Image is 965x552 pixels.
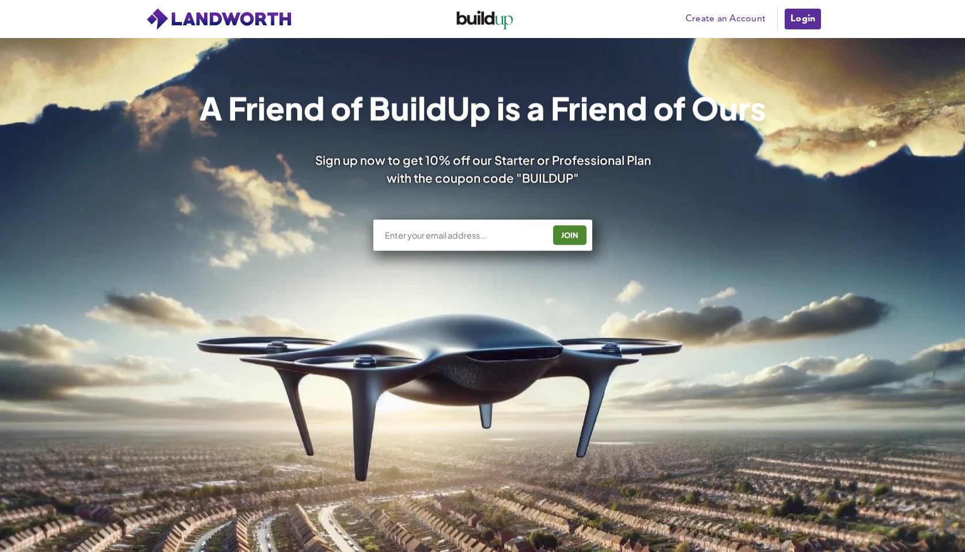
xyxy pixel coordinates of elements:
a: Create an Account [680,10,771,28]
h1: A Friend of BuildUp is a Friend of Ours [199,92,766,123]
input: Enter your email address... [384,229,544,241]
button: JOIN [553,225,586,245]
div: JOIN [557,226,583,244]
div: Sign up now to get 10% off our Starter or Professional Plan with the coupon code "BUILDUP" [308,152,658,187]
a: Login [784,7,822,31]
